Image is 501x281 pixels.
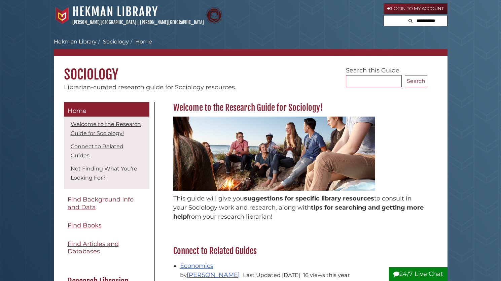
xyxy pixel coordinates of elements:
[72,20,136,25] a: [PERSON_NAME][GEOGRAPHIC_DATA]
[64,192,149,215] a: Find Background Info and Data
[389,267,448,281] button: 24/7 Live Chat
[170,102,427,113] h2: Welcome to the Research Guide for Sociology!
[71,165,137,181] a: Not Finding What You're Looking For?
[72,4,158,19] a: Hekman Library
[64,102,149,117] a: Home
[187,213,273,220] span: from your research librarian!
[406,15,415,25] button: Search
[68,107,86,115] span: Home
[173,204,424,220] span: tips for searching and getting more help
[64,218,149,233] a: Find Books
[54,7,71,24] img: Calvin University
[206,7,222,24] img: Calvin Theological Seminary
[71,143,123,159] a: Connect to Related Guides
[244,195,374,202] span: suggestions for specific library resources
[54,38,448,56] nav: breadcrumb
[129,38,152,46] li: Home
[405,75,427,87] button: Search
[137,20,139,25] span: |
[64,237,149,259] a: Find Articles and Databases
[64,84,236,91] span: Librarian-curated research guide for Sociology resources.
[303,272,350,278] span: 16 views this year
[54,38,97,45] a: Hekman Library
[68,222,102,229] span: Find Books
[71,121,141,136] a: Welcome to the Research Guide for Sociology!
[140,20,204,25] a: [PERSON_NAME][GEOGRAPHIC_DATA]
[170,246,427,256] h2: Connect to Related Guides
[68,240,119,255] span: Find Articles and Databases
[408,19,413,23] i: Search
[180,272,241,278] span: by
[243,272,300,278] span: Last Updated [DATE]
[54,56,448,83] h1: Sociology
[103,38,129,45] a: Sociology
[187,271,240,279] a: [PERSON_NAME]
[173,195,411,211] span: to consult in your Sociology work and research, along with
[173,195,244,202] span: This guide will give you
[68,196,134,211] span: Find Background Info and Data
[384,3,448,14] a: Login to My Account
[180,262,213,270] a: Economics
